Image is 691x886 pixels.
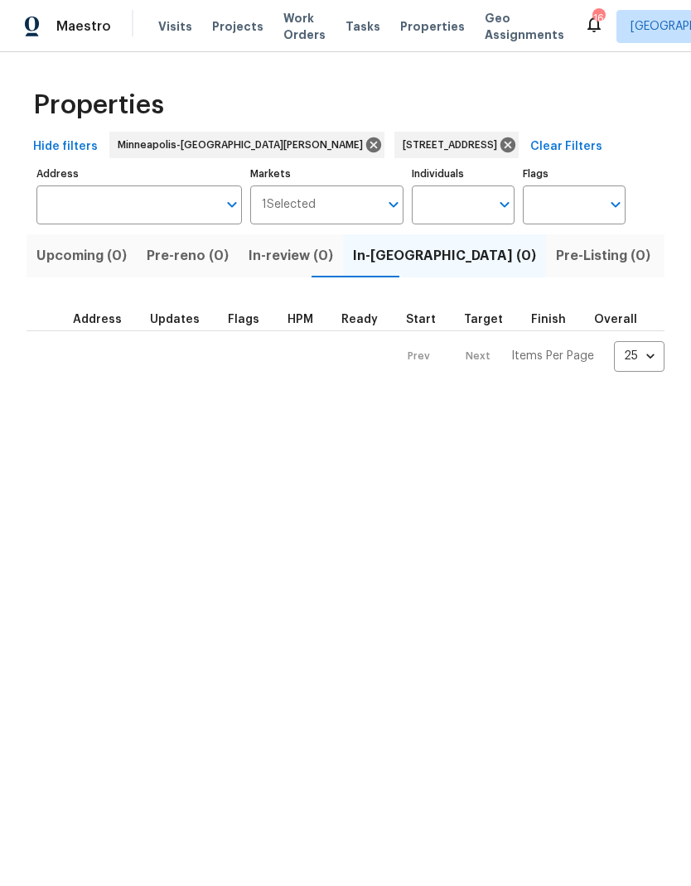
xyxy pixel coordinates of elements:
[27,132,104,162] button: Hide filters
[283,10,326,43] span: Work Orders
[493,193,516,216] button: Open
[382,193,405,216] button: Open
[220,193,244,216] button: Open
[353,244,536,267] span: In-[GEOGRAPHIC_DATA] (0)
[556,244,650,267] span: Pre-Listing (0)
[33,97,164,113] span: Properties
[262,198,316,212] span: 1 Selected
[485,10,564,43] span: Geo Assignments
[341,314,393,325] div: Earliest renovation start date (first business day after COE or Checkout)
[36,244,127,267] span: Upcoming (0)
[412,169,515,179] label: Individuals
[464,314,503,325] span: Target
[592,10,604,26] div: 16
[150,314,200,325] span: Updates
[464,314,518,325] div: Target renovation project end date
[604,193,627,216] button: Open
[147,244,229,267] span: Pre-reno (0)
[341,314,378,325] span: Ready
[403,137,504,153] span: [STREET_ADDRESS]
[400,18,465,35] span: Properties
[228,314,259,325] span: Flags
[594,314,637,325] span: Overall
[531,314,566,325] span: Finish
[118,137,370,153] span: Minneapolis-[GEOGRAPHIC_DATA][PERSON_NAME]
[594,314,652,325] div: Days past target finish date
[394,132,519,158] div: [STREET_ADDRESS]
[524,132,609,162] button: Clear Filters
[531,314,581,325] div: Projected renovation finish date
[249,244,333,267] span: In-review (0)
[56,18,111,35] span: Maestro
[212,18,263,35] span: Projects
[345,21,380,32] span: Tasks
[392,341,664,372] nav: Pagination Navigation
[406,314,451,325] div: Actual renovation start date
[288,314,313,325] span: HPM
[523,169,626,179] label: Flags
[511,348,594,364] p: Items Per Page
[406,314,436,325] span: Start
[530,137,602,157] span: Clear Filters
[36,169,242,179] label: Address
[614,335,664,378] div: 25
[33,137,98,157] span: Hide filters
[250,169,404,179] label: Markets
[73,314,122,325] span: Address
[158,18,192,35] span: Visits
[109,132,384,158] div: Minneapolis-[GEOGRAPHIC_DATA][PERSON_NAME]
